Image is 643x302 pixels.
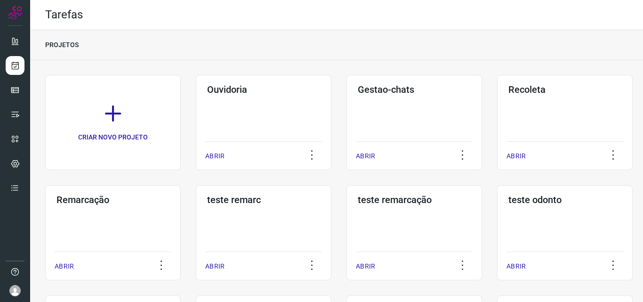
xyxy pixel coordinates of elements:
[205,151,225,161] p: ABRIR
[207,194,320,205] h3: teste remarc
[8,6,22,20] img: Logo
[55,261,74,271] p: ABRIR
[358,194,471,205] h3: teste remarcação
[205,261,225,271] p: ABRIR
[207,84,320,95] h3: Ouvidoria
[45,8,83,22] h2: Tarefas
[508,84,621,95] h3: Recoleta
[45,40,79,50] p: PROJETOS
[358,84,471,95] h3: Gestao-chats
[356,151,375,161] p: ABRIR
[356,261,375,271] p: ABRIR
[506,261,526,271] p: ABRIR
[56,194,169,205] h3: Remarcação
[508,194,621,205] h3: teste odonto
[78,132,148,142] p: CRIAR NOVO PROJETO
[506,151,526,161] p: ABRIR
[9,285,21,296] img: avatar-user-boy.jpg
